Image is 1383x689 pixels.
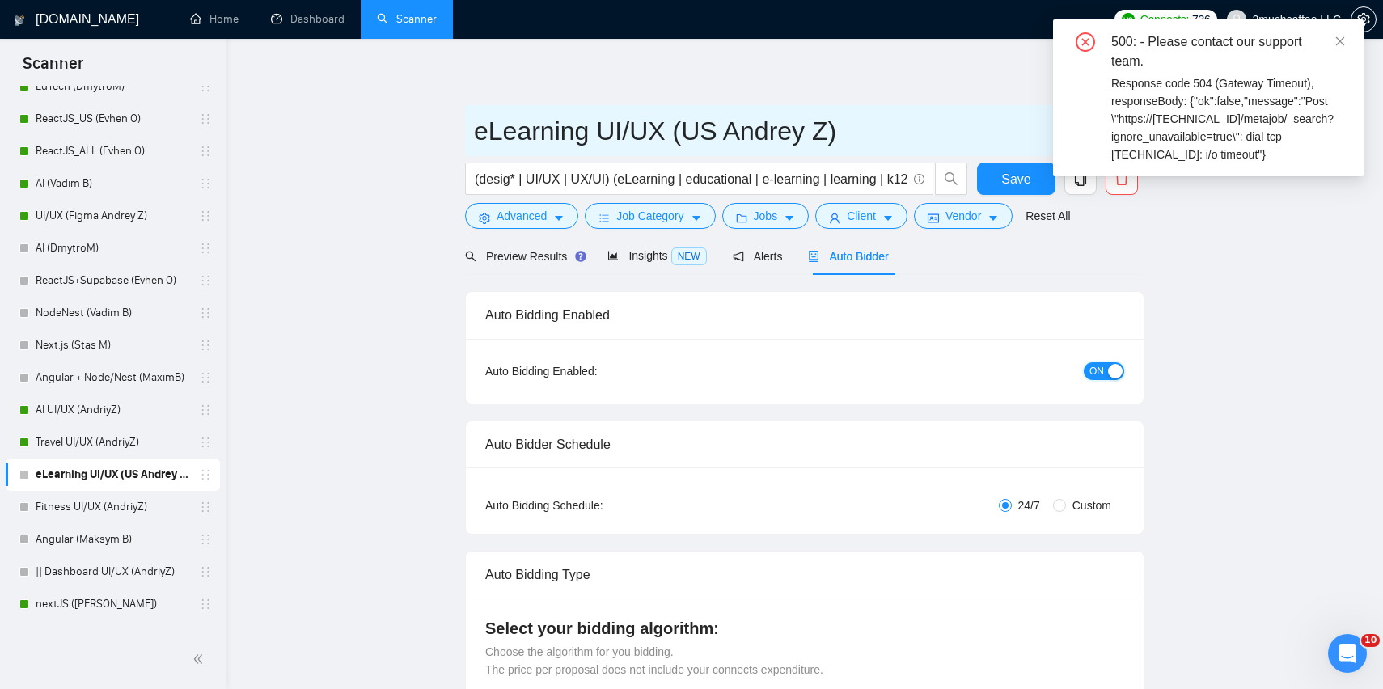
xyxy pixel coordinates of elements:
[199,371,212,384] span: holder
[988,212,999,224] span: caret-down
[485,292,1124,338] div: Auto Bidding Enabled
[199,533,212,546] span: holder
[36,620,189,653] a: React US ([PERSON_NAME])
[199,274,212,287] span: holder
[1231,14,1242,25] span: user
[1140,11,1189,28] span: Connects:
[36,232,189,264] a: AI (DmytroM)
[36,264,189,297] a: ReactJS+Supabase (Evhen O)
[199,501,212,514] span: holder
[36,523,189,556] a: Angular (Maksym B)
[199,80,212,93] span: holder
[485,617,1124,640] h4: Select your bidding algorithm:
[36,588,189,620] a: nextJS ([PERSON_NAME])
[36,103,189,135] a: ReactJS_US (Evhen O)
[829,212,840,224] span: user
[1026,207,1070,225] a: Reset All
[585,203,715,229] button: barsJob Categorycaret-down
[465,251,476,262] span: search
[847,207,876,225] span: Client
[945,207,981,225] span: Vendor
[808,251,819,262] span: robot
[1351,13,1376,26] span: setting
[199,112,212,125] span: holder
[1351,6,1377,32] button: setting
[1066,497,1118,514] span: Custom
[10,52,96,86] span: Scanner
[1351,13,1377,26] a: setting
[465,203,578,229] button: settingAdvancedcaret-down
[1328,634,1367,673] iframe: Intercom live chat
[936,171,966,186] span: search
[691,212,702,224] span: caret-down
[485,362,698,380] div: Auto Bidding Enabled:
[607,249,706,262] span: Insights
[1334,36,1346,47] span: close
[497,207,547,225] span: Advanced
[1361,634,1380,647] span: 10
[36,459,189,491] a: eLearning UI/UX (US Andrey Z)
[722,203,810,229] button: folderJobscaret-down
[199,339,212,352] span: holder
[598,212,610,224] span: bars
[36,297,189,329] a: NodeNest (Vadim B)
[36,329,189,361] a: Next.js (Stas M)
[36,135,189,167] a: ReactJS_ALL (Evhen O)
[977,163,1055,195] button: Save
[199,598,212,611] span: holder
[573,249,588,264] div: Tooltip anchor
[36,200,189,232] a: UI/UX (Figma Andrey Z)
[485,497,698,514] div: Auto Bidding Schedule:
[465,250,582,263] span: Preview Results
[199,242,212,255] span: holder
[36,361,189,394] a: Angular + Node/Nest (MaximB)
[1089,362,1104,380] span: ON
[754,207,778,225] span: Jobs
[1192,11,1210,28] span: 736
[36,491,189,523] a: Fitness UI/UX (AndriyZ)
[377,12,437,26] a: searchScanner
[882,212,894,224] span: caret-down
[199,565,212,578] span: holder
[36,167,189,200] a: AI (Vadim B)
[736,212,747,224] span: folder
[199,145,212,158] span: holder
[192,651,209,667] span: double-left
[1122,13,1135,26] img: upwork-logo.png
[199,177,212,190] span: holder
[271,12,345,26] a: dashboardDashboard
[914,174,924,184] span: info-circle
[479,212,490,224] span: setting
[733,250,783,263] span: Alerts
[607,250,619,261] span: area-chart
[808,250,888,263] span: Auto Bidder
[199,468,212,481] span: holder
[485,421,1124,467] div: Auto Bidder Schedule
[36,426,189,459] a: Travel UI/UX (AndriyZ)
[485,645,823,676] span: Choose the algorithm for you bidding. The price per proposal does not include your connects expen...
[671,247,707,265] span: NEW
[1111,74,1344,163] div: Response code 504 (Gateway Timeout), responseBody: {"ok":false,"message":"Post \"https://[TECHNIC...
[485,552,1124,598] div: Auto Bidding Type
[199,436,212,449] span: holder
[784,212,795,224] span: caret-down
[1001,169,1030,189] span: Save
[914,203,1013,229] button: idcardVendorcaret-down
[815,203,907,229] button: userClientcaret-down
[935,163,967,195] button: search
[475,169,907,189] input: Search Freelance Jobs...
[616,207,683,225] span: Job Category
[733,251,744,262] span: notification
[199,209,212,222] span: holder
[36,70,189,103] a: EdTech (DmytroM)
[199,404,212,416] span: holder
[36,556,189,588] a: || Dashboard UI/UX (AndriyZ)
[928,212,939,224] span: idcard
[199,306,212,319] span: holder
[36,394,189,426] a: AI UI/UX (AndriyZ)
[1012,497,1047,514] span: 24/7
[1111,32,1344,71] div: 500: - Please contact our support team.
[190,12,239,26] a: homeHome
[553,212,565,224] span: caret-down
[14,7,25,33] img: logo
